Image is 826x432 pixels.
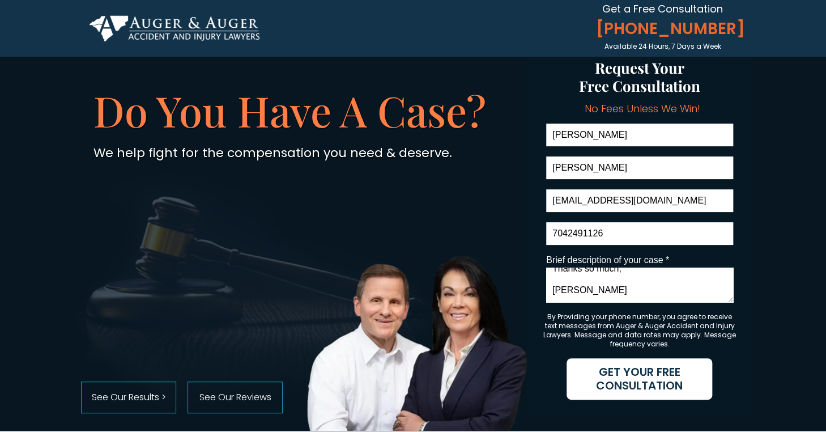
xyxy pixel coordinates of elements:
img: Auger & Auger Accident and Injury Lawyers Founders [304,253,531,431]
span: Available 24 Hours, 7 Days a Week [604,41,721,51]
button: GET YOUR FREE CONSULTATION [567,358,712,400]
input: Last Name* [546,156,733,179]
input: First Name* [546,124,733,146]
a: See Our Results > [81,382,176,413]
span: Do You Have A Case? [93,82,486,138]
span: GET YOUR FREE CONSULTATION [567,365,712,392]
a: See Our Reviews [188,382,283,413]
input: Phone* [546,222,733,245]
span: Free Consultation [579,76,700,96]
span: See Our Results > [82,392,176,403]
span: Brief description of your case * [546,255,669,265]
span: Get a Free Consultation [602,2,723,16]
input: Email* [546,189,733,212]
span: [PHONE_NUMBER] [591,19,738,39]
span: By Providing your phone number, you agree to receive text messages from Auger & Auger Accident an... [543,312,736,349]
span: No Fees Unless We Win! [585,101,700,116]
img: Auger & Auger Accident and Injury Lawyers [90,15,259,41]
a: [PHONE_NUMBER] [591,15,738,42]
span: Request Your [595,58,684,78]
span: See Our Reviews [188,392,282,403]
span: We help fight for the compensation you need & deserve. [93,144,452,162]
